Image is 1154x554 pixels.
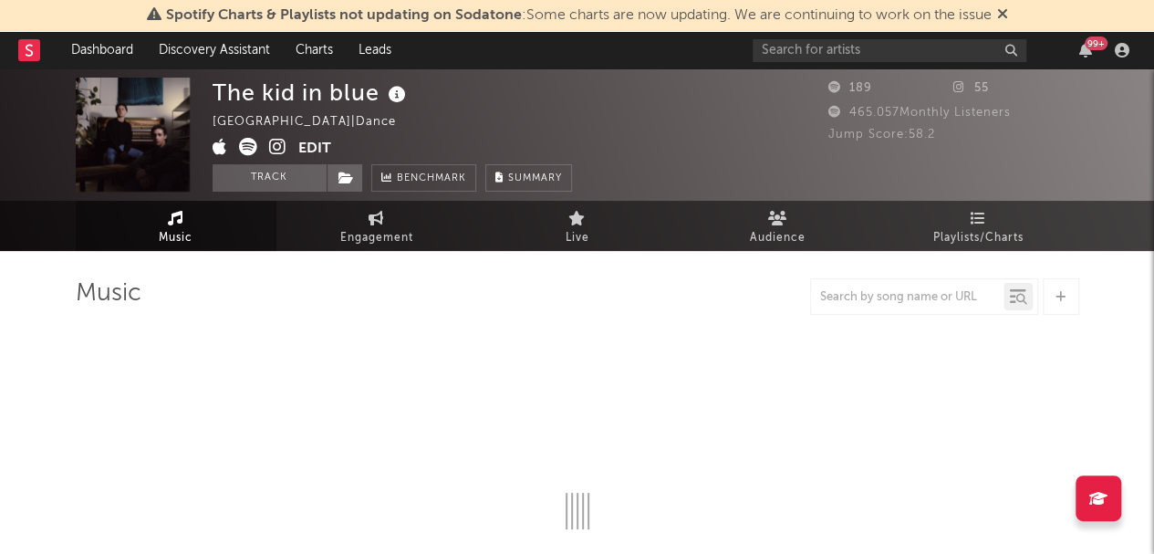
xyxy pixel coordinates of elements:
[166,8,522,23] span: Spotify Charts & Playlists not updating on Sodatone
[298,138,331,161] button: Edit
[828,107,1011,119] span: 465.057 Monthly Listeners
[997,8,1008,23] span: Dismiss
[283,32,346,68] a: Charts
[213,78,411,108] div: The kid in blue
[508,173,562,183] span: Summary
[485,164,572,192] button: Summary
[933,227,1024,249] span: Playlists/Charts
[276,201,477,251] a: Engagement
[340,227,413,249] span: Engagement
[159,227,192,249] span: Music
[58,32,146,68] a: Dashboard
[828,129,935,141] span: Jump Score: 58.2
[828,82,872,94] span: 189
[346,32,404,68] a: Leads
[811,290,1003,305] input: Search by song name or URL
[166,8,992,23] span: : Some charts are now updating. We are continuing to work on the issue
[1085,37,1107,50] div: 99 +
[753,39,1026,62] input: Search for artists
[477,201,678,251] a: Live
[1079,43,1092,57] button: 99+
[371,164,476,192] a: Benchmark
[678,201,878,251] a: Audience
[213,111,417,133] div: [GEOGRAPHIC_DATA] | Dance
[76,201,276,251] a: Music
[213,164,327,192] button: Track
[878,201,1079,251] a: Playlists/Charts
[397,168,466,190] span: Benchmark
[953,82,989,94] span: 55
[146,32,283,68] a: Discovery Assistant
[750,227,806,249] span: Audience
[566,227,589,249] span: Live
